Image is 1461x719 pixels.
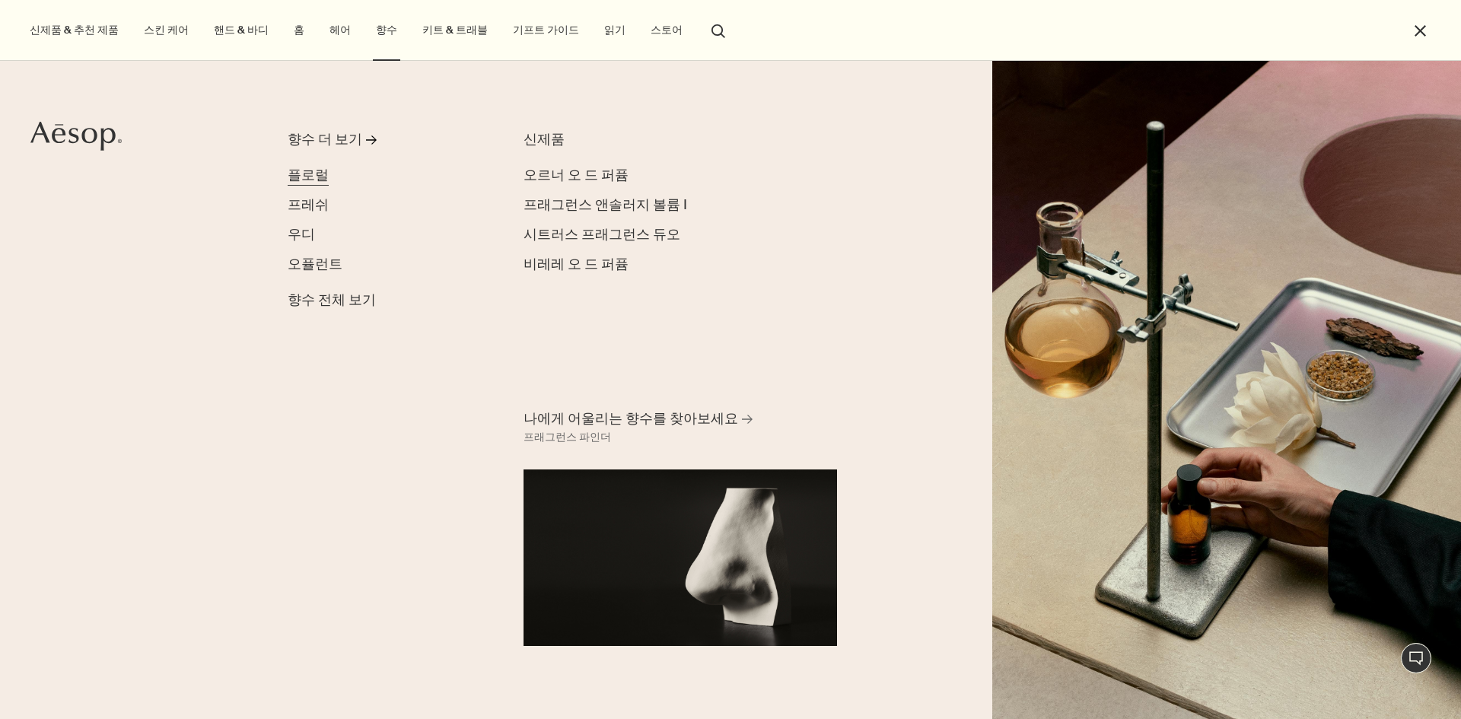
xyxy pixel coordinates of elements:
[27,117,126,159] a: Aesop
[524,255,629,273] span: 비레레 오 드 퍼퓸
[524,409,738,428] span: 나에게 어울리는 향수를 찾아보세요
[524,196,687,214] span: 프래그런스 앤솔러지 볼륨 I
[288,129,362,150] div: 향수 더 보기
[288,224,315,245] a: 우디
[288,254,342,275] a: 오퓰런트
[524,165,629,186] a: 오르너 오 드 퍼퓸
[520,406,841,646] a: 나에게 어울리는 향수를 찾아보세요 프래그런스 파인더A nose sculpture placed in front of black background
[373,20,400,40] a: 향수
[288,290,376,310] span: 향수 전체 보기
[288,195,329,215] a: 프레쉬
[288,166,329,184] span: 플로럴
[1412,22,1429,40] button: 메뉴 닫기
[524,224,680,245] a: 시트러스 프래그런스 듀오
[141,20,192,40] a: 스킨 케어
[524,129,758,150] div: 신제품
[1401,643,1431,673] button: 1:1 채팅 상담
[524,225,680,243] span: 시트러스 프래그런스 듀오
[288,129,480,156] a: 향수 더 보기
[992,61,1461,719] img: Plaster sculptures of noses resting on stone podiums and a wooden ladder.
[524,254,629,275] a: 비레레 오 드 퍼퓸
[288,196,329,214] span: 프레쉬
[419,20,491,40] a: 키트 & 트래블
[524,428,611,447] div: 프래그런스 파인더
[601,20,629,40] a: 읽기
[326,20,354,40] a: 헤어
[648,20,686,40] button: 스토어
[211,20,272,40] a: 핸드 & 바디
[30,121,122,151] svg: Aesop
[288,165,329,186] a: 플로럴
[705,15,732,44] button: 검색창 열기
[288,284,376,310] a: 향수 전체 보기
[524,195,687,215] a: 프래그런스 앤솔러지 볼륨 I
[27,20,122,40] button: 신제품 & 추천 제품
[288,255,342,273] span: 오퓰런트
[291,20,307,40] a: 홈
[524,166,629,184] span: 오르너 오 드 퍼퓸
[510,20,582,40] a: 기프트 가이드
[288,225,315,243] span: 우디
